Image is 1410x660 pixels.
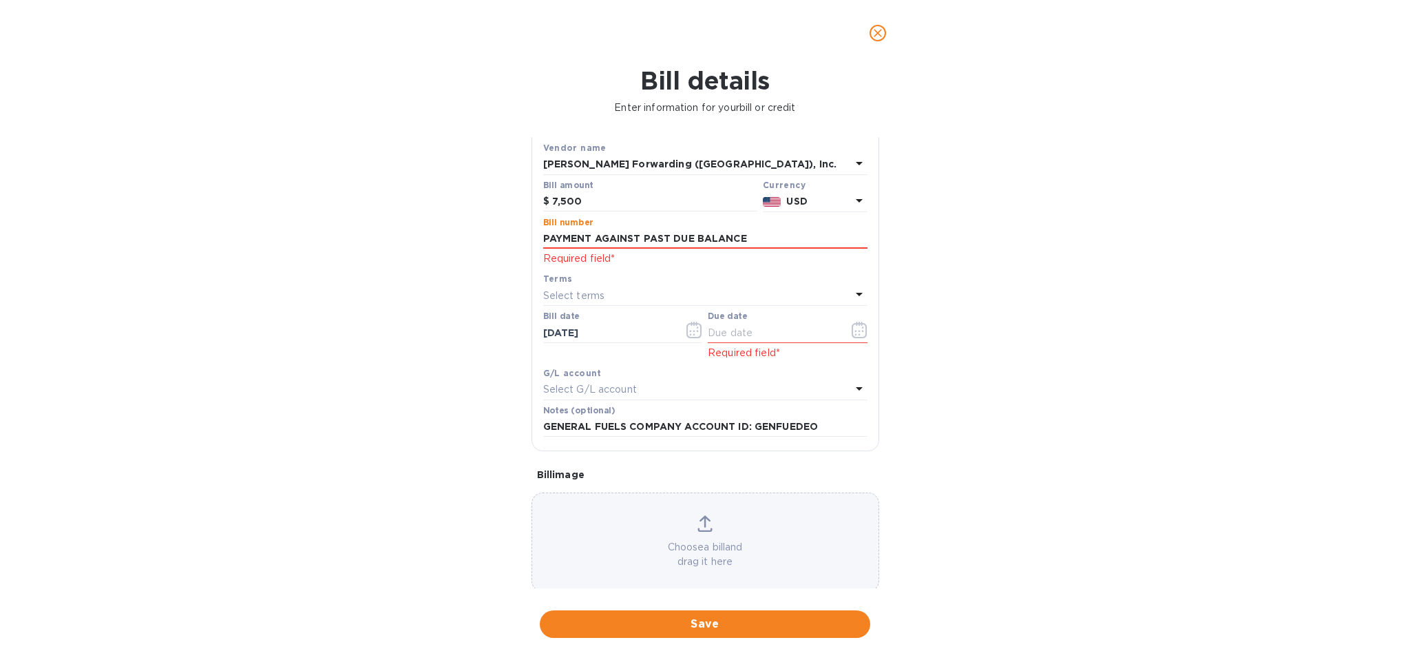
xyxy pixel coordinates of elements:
[543,406,615,415] label: Notes (optional)
[786,196,807,207] b: USD
[543,368,602,378] b: G/L account
[543,251,867,266] p: Required field*
[708,322,838,343] input: Due date
[543,181,593,189] label: Bill amount
[552,192,757,212] input: $ Enter bill amount
[543,313,580,321] label: Bill date
[537,468,874,482] p: Bill image
[543,192,552,212] div: $
[543,229,867,249] input: Enter bill number
[11,66,1399,95] h1: Bill details
[543,417,867,437] input: Enter notes
[543,382,637,397] p: Select G/L account
[861,17,894,50] button: close
[540,610,870,638] button: Save
[532,540,878,569] p: Choose a bill and drag it here
[543,274,573,284] b: Terms
[543,143,607,153] b: Vendor name
[708,313,747,321] label: Due date
[543,218,593,227] label: Bill number
[708,346,867,360] p: Required field*
[543,158,837,169] b: [PERSON_NAME] Forwarding ([GEOGRAPHIC_DATA]), Inc.
[543,322,673,343] input: Select date
[763,197,781,207] img: USD
[11,101,1399,115] p: Enter information for your bill or credit
[763,180,806,190] b: Currency
[551,616,859,632] span: Save
[543,289,605,303] p: Select terms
